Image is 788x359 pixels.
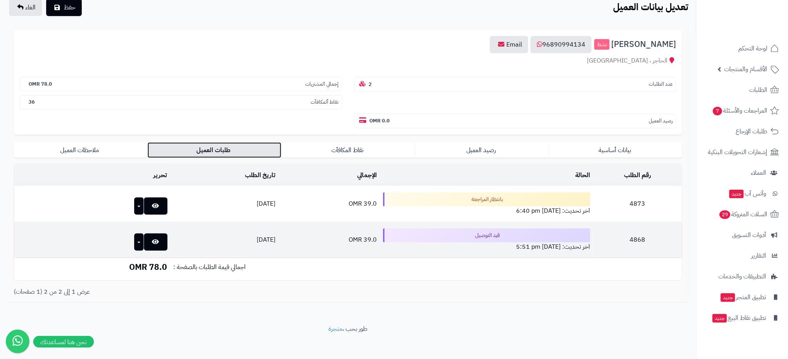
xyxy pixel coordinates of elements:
[751,250,766,261] span: التقارير
[611,40,676,49] span: [PERSON_NAME]
[171,258,380,280] td: اجمالي قيمة الطلبات بالصفحة :
[415,142,549,158] a: رصيد العميل
[732,230,766,241] span: أدوات التسويق
[718,271,766,282] span: التطبيقات والخدمات
[490,36,528,53] a: Email
[549,142,682,158] a: بيانات أساسية
[701,163,783,182] a: العملاء
[713,107,722,115] span: 7
[729,190,744,198] span: جديد
[531,36,592,53] a: 96890994134
[736,126,767,137] span: طلبات الإرجاع
[279,165,380,186] td: الإجمالي
[148,142,281,158] a: طلبات العميل
[29,98,35,106] b: 36
[370,117,390,124] b: 0.0 OMR
[171,222,279,258] td: [DATE]
[383,192,590,206] div: بانتظار المراجعة
[329,324,343,334] a: متجرة
[701,246,783,265] a: التقارير
[279,186,380,222] td: 39.0 OMR
[701,122,783,141] a: طلبات الإرجاع
[701,205,783,224] a: السلات المتروكة29
[171,186,279,222] td: [DATE]
[594,39,610,50] small: نشط
[8,287,348,296] div: عرض 1 إلى 2 من 2 (1 صفحات)
[171,165,279,186] td: تاريخ الطلب
[712,312,766,323] span: تطبيق نقاط البيع
[380,222,594,258] td: اخر تحديث: [DATE] 5:51 pm
[724,64,767,75] span: الأقسام والمنتجات
[594,186,682,222] td: 4873
[712,314,727,323] span: جديد
[721,293,735,302] span: جديد
[701,309,783,327] a: تطبيق نقاط البيعجديد
[383,228,590,242] div: قيد التوصيل
[729,188,766,199] span: وآتس آب
[14,165,171,186] td: تحرير
[720,292,766,303] span: تطبيق المتجر
[749,84,767,95] span: الطلبات
[594,165,682,186] td: رقم الطلب
[649,81,673,88] small: عدد الطلبات
[649,117,673,125] small: رصيد العميل
[701,81,783,99] a: الطلبات
[64,3,76,12] span: حفظ
[279,222,380,258] td: 39.0 OMR
[708,147,767,158] span: إشعارات التحويلات البنكية
[701,184,783,203] a: وآتس آبجديد
[130,261,167,273] b: 78.0 OMR
[738,43,767,54] span: لوحة التحكم
[751,167,766,178] span: العملاء
[14,142,148,158] a: ملاحظات العميل
[701,143,783,162] a: إشعارات التحويلات البنكية
[380,186,594,222] td: اخر تحديث: [DATE] 6:40 pm
[701,267,783,286] a: التطبيقات والخدمات
[719,209,767,220] span: السلات المتروكة
[720,210,730,219] span: 29
[701,288,783,307] a: تطبيق المتجرجديد
[701,39,783,58] a: لوحة التحكم
[594,222,682,258] td: 4868
[380,165,594,186] td: الحالة
[712,105,767,116] span: المراجعات والأسئلة
[281,142,415,158] a: نقاط المكافآت
[29,80,52,88] b: 78.0 OMR
[701,101,783,120] a: المراجعات والأسئلة7
[701,226,783,244] a: أدوات التسويق
[369,81,372,88] b: 2
[311,99,339,106] small: نقاط ألمكافآت
[25,3,36,12] span: الغاء
[306,81,339,88] small: إجمالي المشتريات
[20,56,676,65] div: الحاجر ، [GEOGRAPHIC_DATA]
